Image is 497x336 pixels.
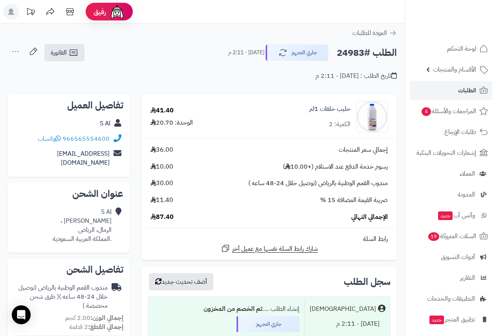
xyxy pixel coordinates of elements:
a: السلات المتروكة19 [410,227,492,246]
div: مندوب القمم الوطنية بالرياض (توصيل خلال 24-48 ساعه ) [14,283,108,310]
a: وآتس آبجديد [410,206,492,225]
span: التطبيقات والخدمات [427,293,475,304]
span: الفاتورة [51,48,67,57]
span: 30.00 [150,179,173,188]
span: إجمالي سعر المنتجات [339,145,388,154]
a: إشعارات التحويلات البنكية [410,143,492,162]
div: تاريخ الطلب : [DATE] - 2:11 م [315,72,397,81]
a: حليب خلفات 1لتر [309,105,350,114]
h2: تفاصيل العميل [14,101,123,110]
strong: إجمالي القطع: [88,322,123,332]
div: رابط السلة [145,235,394,244]
h3: سجل الطلب [344,277,391,286]
button: جاري التجهيز [266,44,328,61]
span: 87.40 [150,213,174,222]
div: الوحدة: 20.70 [150,118,193,127]
span: العودة للطلبات [352,28,387,38]
span: الإجمالي النهائي [351,213,388,222]
span: الطلبات [458,85,476,96]
span: شارك رابط السلة نفسها مع عميل آخر [232,244,318,253]
span: تطبيق المتجر [429,314,475,325]
a: المدونة [410,185,492,204]
span: مندوب القمم الوطنية بالرياض (توصيل خلال 24-48 ساعه ) [248,179,388,188]
span: لوحة التحكم [447,43,476,54]
a: 966565554600 [62,134,110,143]
strong: إجمالي الوزن: [90,313,123,323]
img: ai-face.png [109,4,125,20]
div: جاري التجهيز [237,316,299,332]
a: أدوات التسويق [410,248,492,266]
span: 4 [421,107,431,116]
span: جديد [429,316,444,324]
a: تحديثات المنصة [21,4,40,22]
a: العملاء [410,164,492,183]
span: السلات المتروكة [427,231,476,242]
a: شارك رابط السلة نفسها مع عميل آخر [221,244,318,253]
img: logo-2.png [444,6,490,22]
small: 2.00 كجم [65,313,123,323]
h2: الطلب #24983 [337,45,397,61]
span: جديد [438,211,453,220]
img: 1696968873-27-90x90.jpg [357,101,387,132]
span: ( طرق شحن مخصصة ) [30,292,108,310]
span: إشعارات التحويلات البنكية [416,147,476,158]
span: 36.00 [150,145,173,154]
span: طلبات الإرجاع [444,127,476,138]
a: التقارير [410,268,492,287]
a: طلبات الإرجاع [410,123,492,141]
h2: عنوان الشحن [14,189,123,198]
span: رسوم خدمة الدفع عند الاستلام (+10.00 ) [283,162,388,171]
span: التقارير [460,272,475,283]
span: المراجعات والأسئلة [421,106,476,117]
a: تطبيق المتجرجديد [410,310,492,329]
a: واتساب [38,134,61,143]
a: المراجعات والأسئلة4 [410,102,492,121]
span: وآتس آب [437,210,475,221]
h2: تفاصيل الشحن [14,265,123,274]
div: Open Intercom Messenger [12,305,31,324]
span: الأقسام والمنتجات [433,64,476,75]
span: أدوات التسويق [441,252,475,263]
a: التطبيقات والخدمات [410,289,492,308]
div: [DATE] - 2:11 م [310,316,385,332]
a: الفاتورة [44,44,84,61]
a: الطلبات [410,81,492,100]
a: S Al [100,119,110,128]
span: 11.40 [150,196,173,205]
span: 19 [428,232,440,241]
small: 2 قطعة [69,322,123,332]
small: [DATE] - 2:11 م [228,49,264,57]
a: [EMAIL_ADDRESS][DOMAIN_NAME] [57,149,110,167]
b: تم الخصم من المخزون [204,304,262,314]
a: لوحة التحكم [410,39,492,58]
button: أضف تحديث جديد [149,273,213,290]
span: ضريبة القيمة المضافة 15 % [320,196,388,205]
div: S Al [PERSON_NAME] ، الرمال، الرياض .المملكة العربية السعودية [53,207,112,243]
a: العودة للطلبات [352,28,397,38]
div: 41.40 [150,106,174,115]
span: العملاء [460,168,475,179]
div: إنشاء الطلب .... [153,301,299,317]
div: الكمية: 2 [329,120,350,129]
div: [DEMOGRAPHIC_DATA] [310,305,376,314]
span: 10.00 [150,162,173,171]
span: رفيق [94,7,106,17]
span: المدونة [458,189,475,200]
